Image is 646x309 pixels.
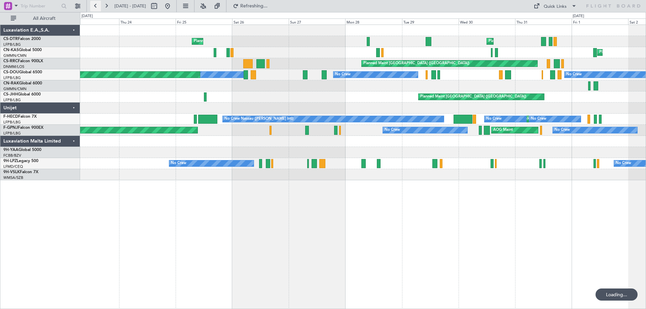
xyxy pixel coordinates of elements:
[3,170,20,174] span: 9H-VSLK
[194,36,292,46] div: Planned Maint [PERSON_NAME] ([GEOGRAPHIC_DATA])
[3,115,18,119] span: F-HECD
[459,18,515,25] div: Wed 30
[3,48,19,52] span: CN-KAS
[3,37,18,41] span: CS-DTR
[3,153,21,158] a: FCBB/BZV
[3,98,21,103] a: LFPB/LBG
[544,3,567,10] div: Quick Links
[363,59,469,69] div: Planned Maint [GEOGRAPHIC_DATA] ([GEOGRAPHIC_DATA])
[3,175,23,180] a: WMSA/SZB
[7,13,73,24] button: All Aircraft
[114,3,146,9] span: [DATE] - [DATE]
[345,18,402,25] div: Mon 28
[3,81,42,85] a: CN-RAKGlobal 6000
[3,115,37,119] a: F-HECDFalcon 7X
[530,1,580,11] button: Quick Links
[119,18,176,25] div: Thu 24
[3,42,21,47] a: LFPB/LBG
[240,4,268,8] span: Refreshing...
[335,70,351,80] div: No Crew
[3,148,19,152] span: 9H-YAA
[573,13,584,19] div: [DATE]
[3,164,23,169] a: LFMD/CEQ
[3,64,24,69] a: DNMM/LOS
[3,70,42,74] a: CS-DOUGlobal 6500
[224,114,293,124] div: No Crew Nassau ([PERSON_NAME] Intl)
[489,36,564,46] div: Planned Maint Nice ([GEOGRAPHIC_DATA])
[515,18,572,25] div: Thu 31
[63,18,119,25] div: Wed 23
[3,75,21,80] a: LFPB/LBG
[486,114,502,124] div: No Crew
[572,18,628,25] div: Fri 1
[171,158,186,168] div: No Crew
[230,1,270,11] button: Refreshing...
[3,86,27,91] a: GMMN/CMN
[3,131,21,136] a: LFPB/LBG
[566,70,582,80] div: No Crew
[3,59,43,63] a: CS-RRCFalcon 900LX
[81,13,93,19] div: [DATE]
[3,159,17,163] span: 9H-LPZ
[21,1,59,11] input: Trip Number
[3,159,38,163] a: 9H-LPZLegacy 500
[3,81,19,85] span: CN-RAK
[3,92,18,96] span: CS-JHH
[616,158,631,168] div: No Crew
[3,53,27,58] a: GMMN/CMN
[232,18,289,25] div: Sat 26
[17,16,71,21] span: All Aircraft
[3,120,21,125] a: LFPB/LBG
[3,126,43,130] a: F-GPNJFalcon 900EX
[3,37,41,41] a: CS-DTRFalcon 2000
[3,148,41,152] a: 9H-YAAGlobal 5000
[3,92,41,96] a: CS-JHHGlobal 6000
[554,125,570,135] div: No Crew
[289,18,345,25] div: Sun 27
[3,59,18,63] span: CS-RRC
[420,92,526,102] div: Planned Maint [GEOGRAPHIC_DATA] ([GEOGRAPHIC_DATA])
[402,18,459,25] div: Tue 29
[3,48,42,52] a: CN-KASGlobal 5000
[3,170,38,174] a: 9H-VSLKFalcon 7X
[3,126,18,130] span: F-GPNJ
[596,288,638,301] div: Loading...
[176,18,232,25] div: Fri 25
[385,125,400,135] div: No Crew
[531,114,546,124] div: No Crew
[3,70,19,74] span: CS-DOU
[493,125,513,135] div: AOG Maint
